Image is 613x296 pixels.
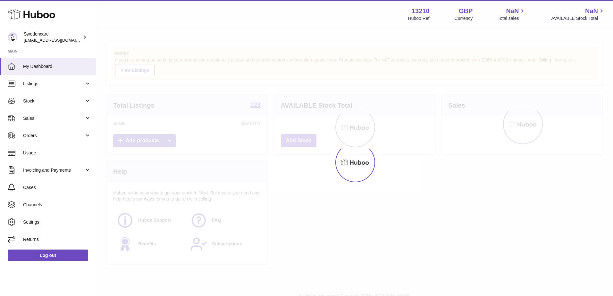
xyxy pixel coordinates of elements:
div: Huboo Ref [408,15,430,21]
a: NaN AVAILABLE Stock Total [551,7,605,21]
strong: GBP [459,7,473,15]
div: Swedencare [24,31,81,43]
span: NaN [585,7,598,15]
span: Total sales [498,15,526,21]
span: Sales [23,115,84,121]
a: NaN Total sales [498,7,526,21]
div: Currency [455,15,473,21]
span: Usage [23,150,91,156]
span: AVAILABLE Stock Total [551,15,605,21]
span: NaN [506,7,519,15]
span: Invoicing and Payments [23,167,84,173]
span: Orders [23,133,84,139]
span: Cases [23,185,91,191]
span: Settings [23,219,91,225]
span: [EMAIL_ADDRESS][DOMAIN_NAME] [24,37,94,43]
span: My Dashboard [23,63,91,70]
strong: 13210 [412,7,430,15]
img: gemma.horsfield@swedencare.co.uk [8,32,17,42]
span: Stock [23,98,84,104]
span: Listings [23,81,84,87]
span: Channels [23,202,91,208]
span: Returns [23,236,91,243]
a: Log out [8,250,88,261]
